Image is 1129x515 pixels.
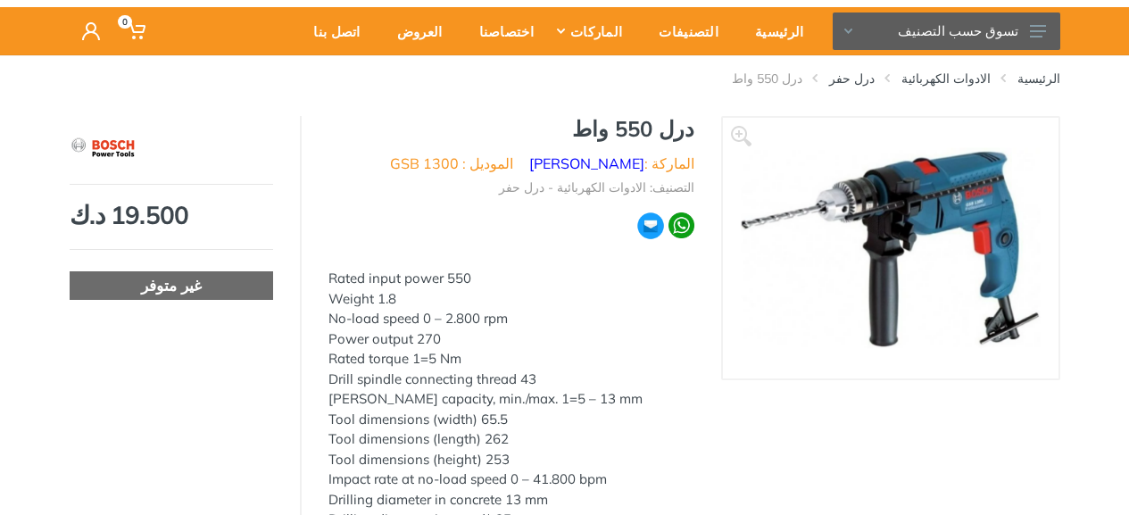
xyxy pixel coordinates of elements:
span: 0 [118,15,132,29]
div: التصنيفات [635,12,731,50]
a: العروض [373,7,455,55]
div: العروض [373,12,455,50]
a: اتصل بنا [289,7,372,55]
h1: درل 550 واط [328,116,694,142]
a: الرئيسية [731,7,816,55]
li: الموديل : GSB 1300 [390,153,513,174]
li: التصنيف: الادوات الكهربائية - درل حفر [499,179,694,197]
a: الرئيسية [1017,70,1060,87]
nav: breadcrumb [70,70,1060,87]
div: 19.500 د.ك [70,203,273,228]
a: [PERSON_NAME] [529,154,644,172]
button: تسوق حسب التصنيف [833,12,1060,50]
a: الادوات الكهربائية [901,70,991,87]
div: غير متوفر [70,271,273,300]
li: درل 550 واط [705,70,802,87]
li: الماركة : [529,153,694,174]
img: wa.webp [668,212,694,238]
div: اختصاصنا [455,12,546,50]
a: التصنيفات [635,7,731,55]
a: درل حفر [829,70,875,87]
img: Royal Tools - درل 550 واط [741,148,1041,349]
div: الرئيسية [731,12,816,50]
img: بوش [70,125,137,170]
img: ma.webp [636,212,665,240]
a: اختصاصنا [455,7,546,55]
a: 0 [112,7,158,55]
div: اتصل بنا [289,12,372,50]
div: الماركات [546,12,635,50]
